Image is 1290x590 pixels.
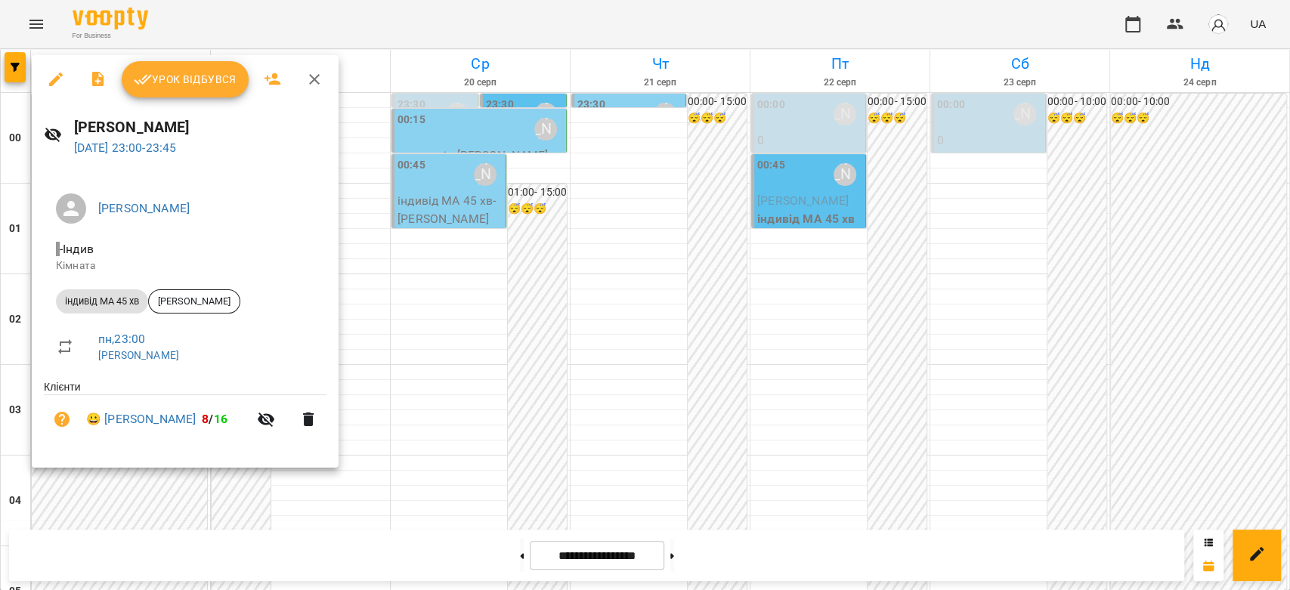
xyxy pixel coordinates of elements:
[56,295,148,308] span: індивід МА 45 хв
[74,141,177,155] a: [DATE] 23:00-23:45
[56,258,314,273] p: Кімната
[202,412,227,426] b: /
[98,349,179,361] a: [PERSON_NAME]
[134,70,237,88] span: Урок відбувся
[148,289,240,314] div: [PERSON_NAME]
[98,332,145,346] a: пн , 23:00
[44,401,80,437] button: Візит ще не сплачено. Додати оплату?
[149,295,240,308] span: [PERSON_NAME]
[202,412,209,426] span: 8
[44,379,326,449] ul: Клієнти
[98,201,190,215] a: [PERSON_NAME]
[214,412,227,426] span: 16
[74,116,326,139] h6: [PERSON_NAME]
[86,410,196,428] a: 😀 [PERSON_NAME]
[122,61,249,97] button: Урок відбувся
[56,242,97,256] span: - Індив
